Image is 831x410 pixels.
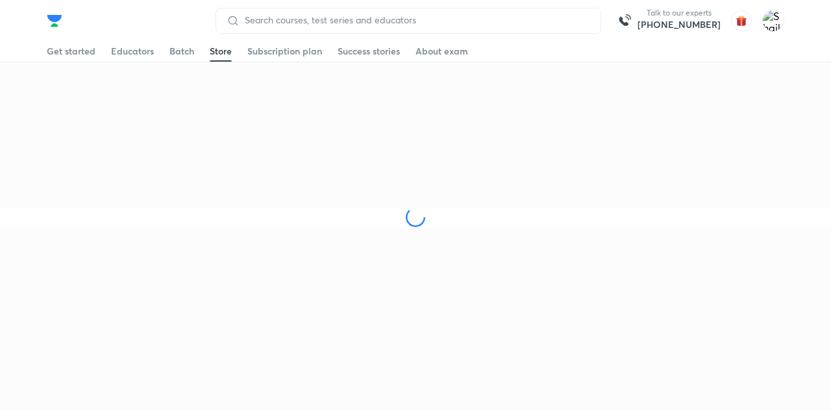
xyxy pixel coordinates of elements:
a: [PHONE_NUMBER] [638,18,721,31]
div: Batch [169,45,194,58]
input: Search courses, test series and educators [240,15,590,25]
div: Success stories [338,45,400,58]
a: About exam [415,41,468,62]
div: Subscription plan [247,45,322,58]
div: Get started [47,45,95,58]
div: Store [210,45,232,58]
a: Subscription plan [247,41,322,62]
img: Shaikh abdul [762,10,784,32]
a: Get started [47,41,95,62]
img: call-us [612,8,638,34]
img: Company Logo [47,13,62,29]
img: avatar [731,10,752,31]
a: Success stories [338,41,400,62]
a: Educators [111,41,154,62]
div: Educators [111,45,154,58]
a: Batch [169,41,194,62]
p: Talk to our experts [638,8,721,18]
a: Store [210,41,232,62]
div: About exam [415,45,468,58]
